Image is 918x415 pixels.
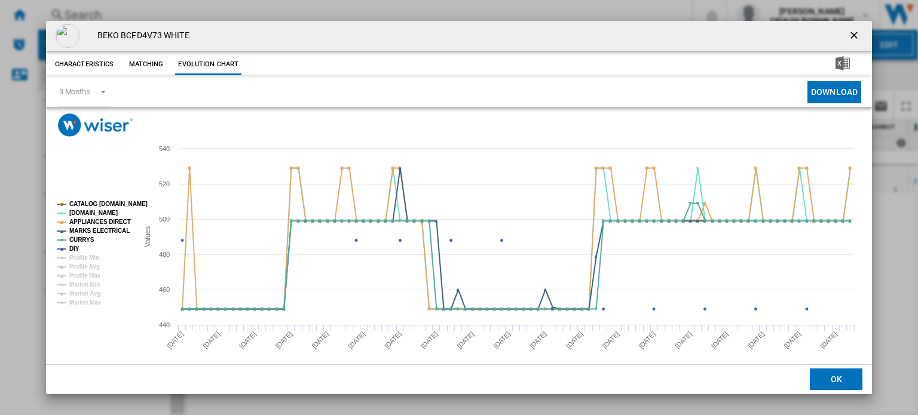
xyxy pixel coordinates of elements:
tspan: 500 [159,216,170,223]
tspan: 540 [159,145,170,152]
tspan: [DATE] [274,330,294,350]
tspan: Market Max [69,299,102,306]
tspan: Profile Max [69,272,101,279]
button: Matching [120,54,172,75]
img: logo_wiser_300x94.png [58,113,133,137]
md-dialog: Product popup [46,21,872,395]
tspan: MARKS ELECTRICAL [69,228,130,234]
tspan: [DATE] [201,330,221,350]
tspan: CURRYS [69,236,94,243]
tspan: [DATE] [819,330,839,350]
tspan: 440 [159,321,170,328]
button: Characteristics [52,54,117,75]
tspan: CATALOG [DOMAIN_NAME] [69,201,148,207]
tspan: [DATE] [238,330,258,350]
tspan: 460 [159,286,170,293]
img: empty.gif [56,24,79,48]
tspan: 520 [159,180,170,187]
tspan: DIY [69,245,79,252]
tspan: [DATE] [674,330,693,350]
tspan: [DATE] [710,330,730,350]
tspan: [DATE] [420,330,439,350]
tspan: [DOMAIN_NAME] [69,210,118,216]
button: Download [807,81,861,103]
tspan: [DATE] [492,330,512,350]
button: Download in Excel [816,54,869,75]
tspan: 480 [159,251,170,258]
tspan: [DATE] [601,330,620,350]
tspan: [DATE] [310,330,330,350]
tspan: [DATE] [746,330,766,350]
h4: BEKO BCFD4V73 WHITE [91,30,189,42]
tspan: [DATE] [347,330,366,350]
img: excel-24x24.png [836,56,850,70]
tspan: [DATE] [637,330,657,350]
tspan: APPLIANCES DIRECT [69,219,131,225]
button: getI18NText('BUTTONS.CLOSE_DIALOG') [843,24,867,48]
tspan: Market Avg [69,290,100,297]
button: Evolution chart [175,54,241,75]
tspan: Profile Min [69,254,99,261]
tspan: [DATE] [455,330,475,350]
tspan: Market Min [69,281,100,288]
ng-md-icon: getI18NText('BUTTONS.CLOSE_DIALOG') [848,29,862,44]
tspan: [DATE] [528,330,548,350]
tspan: Profile Avg [69,263,100,270]
tspan: [DATE] [782,330,802,350]
tspan: [DATE] [165,330,185,350]
tspan: Values [143,226,151,247]
button: OK [810,369,862,391]
div: 3 Months [59,87,90,96]
tspan: [DATE] [383,330,403,350]
tspan: [DATE] [565,330,585,350]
